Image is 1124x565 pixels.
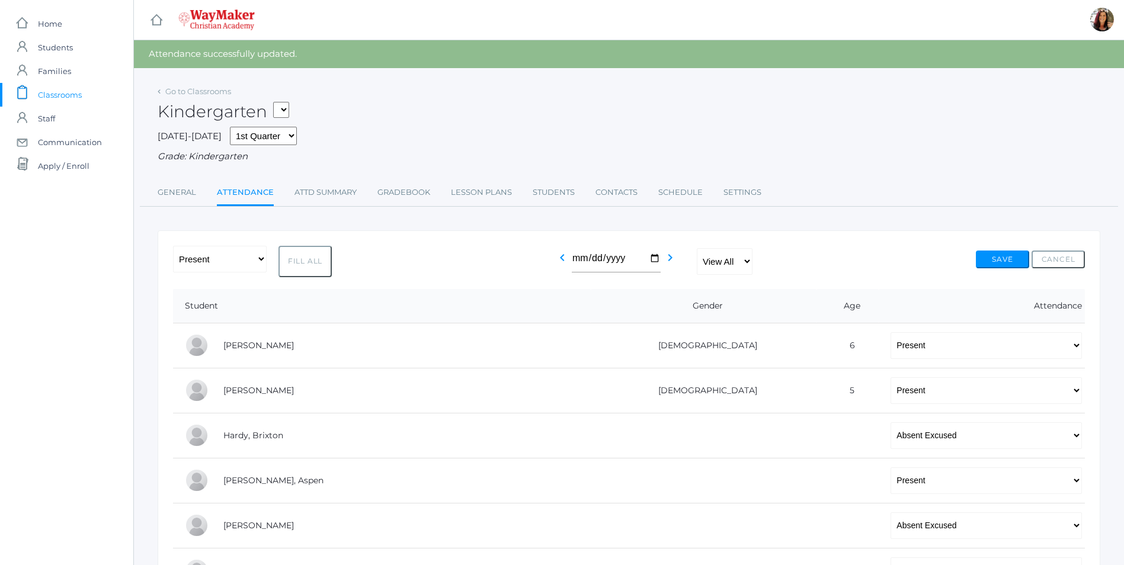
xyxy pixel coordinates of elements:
a: Go to Classrooms [165,86,231,96]
span: Apply / Enroll [38,154,89,178]
button: Fill All [278,246,332,277]
a: [PERSON_NAME], Aspen [223,475,324,486]
a: Attd Summary [294,181,357,204]
button: Cancel [1032,251,1085,268]
span: Classrooms [38,83,82,107]
a: chevron_right [663,256,677,267]
span: Staff [38,107,55,130]
i: chevron_right [663,251,677,265]
h2: Kindergarten [158,102,289,121]
div: Attendance successfully updated. [134,40,1124,68]
th: Student [173,289,591,323]
th: Age [816,289,879,323]
a: chevron_left [555,256,569,267]
img: 4_waymaker-logo-stack-white.png [178,9,255,30]
a: [PERSON_NAME] [223,520,294,531]
a: Settings [723,181,761,204]
a: [PERSON_NAME] [223,340,294,351]
a: General [158,181,196,204]
th: Attendance [879,289,1085,323]
td: [DEMOGRAPHIC_DATA] [591,368,816,413]
td: 5 [816,368,879,413]
a: Gradebook [377,181,430,204]
a: Contacts [595,181,638,204]
a: [PERSON_NAME] [223,385,294,396]
div: Nico Hurley [185,513,209,537]
a: Hardy, Brixton [223,430,283,441]
span: Families [38,59,71,83]
th: Gender [591,289,816,323]
div: Aspen Hemingway [185,468,209,492]
a: Students [533,181,575,204]
span: [DATE]-[DATE] [158,130,222,142]
div: Grade: Kindergarten [158,150,1100,163]
a: Attendance [217,181,274,206]
div: Gina Pecor [1090,8,1114,31]
span: Students [38,36,73,59]
div: Nolan Gagen [185,378,209,402]
a: Lesson Plans [451,181,512,204]
span: Communication [38,130,102,154]
div: Abby Backstrom [185,333,209,357]
button: Save [976,251,1029,268]
td: 6 [816,323,879,368]
div: Brixton Hardy [185,423,209,447]
span: Home [38,12,62,36]
i: chevron_left [555,251,569,265]
td: [DEMOGRAPHIC_DATA] [591,323,816,368]
a: Schedule [658,181,703,204]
